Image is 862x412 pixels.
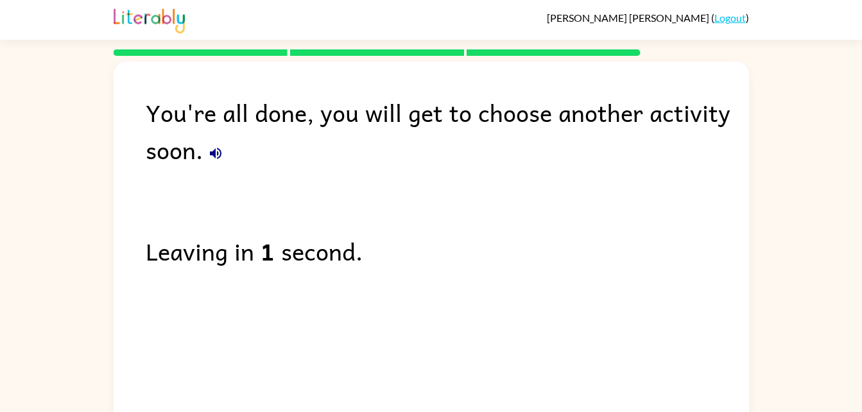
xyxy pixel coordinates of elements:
[547,12,749,24] div: ( )
[146,232,749,270] div: Leaving in second.
[714,12,746,24] a: Logout
[547,12,711,24] span: [PERSON_NAME] [PERSON_NAME]
[261,232,275,270] b: 1
[114,5,185,33] img: Literably
[146,94,749,168] div: You're all done, you will get to choose another activity soon.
